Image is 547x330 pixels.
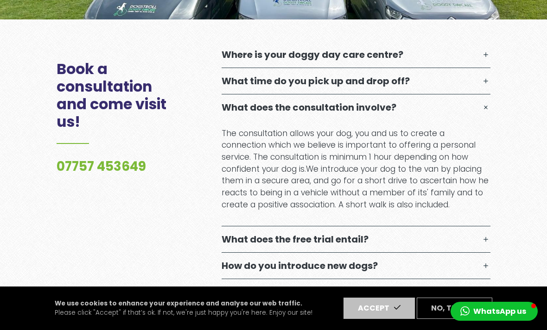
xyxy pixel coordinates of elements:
p: Please click "Accept" if that’s ok. If not, we're just happy you're here. Enjoy our site! [55,299,312,318]
button: Where is your doggy day care centre? [222,42,490,68]
h2: Book a consultation and come visit us! [57,60,177,144]
p: How do you introduce new dogs? [222,260,378,271]
button: WhatsApp us [451,302,538,321]
button: What does the consultation involve? [222,94,490,120]
p: Where is your doggy day care centre? [222,49,403,60]
p: What does the consultation involve? [222,102,396,113]
button: What time do you pick up and drop off? [222,68,490,94]
button: What does the free trial entail? [222,226,490,252]
strong: We use cookies to enhance your experience and analyse our web traffic. [55,299,302,308]
button: How do I book? [222,279,490,305]
p: What time do you pick up and drop off? [222,75,410,87]
p: What does the free trial entail? [222,234,369,245]
button: No, thanks [417,298,492,319]
a: 07757 453649 [57,157,146,175]
button: How do you introduce new dogs? [222,253,490,279]
p: The consultation allows your dog, you and us to create a connection which we believe is important... [222,128,490,211]
button: Accept [343,298,415,319]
